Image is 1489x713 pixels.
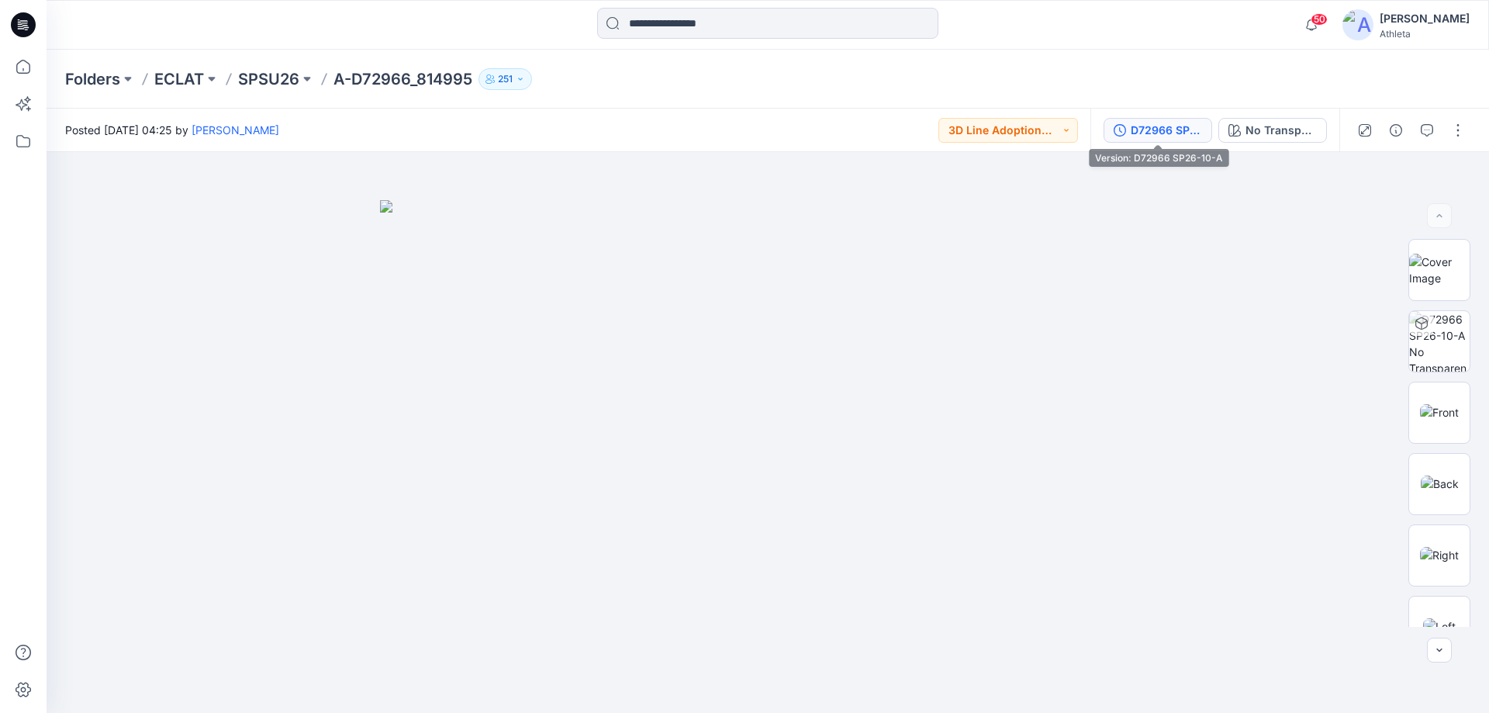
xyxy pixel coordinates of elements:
[1342,9,1373,40] img: avatar
[65,68,120,90] a: Folders
[1131,122,1202,139] div: D72966 SP26-10-A
[333,68,472,90] p: A-D72966_814995
[1380,9,1470,28] div: [PERSON_NAME]
[1409,254,1470,286] img: Cover Image
[238,68,299,90] a: SPSU26
[1423,618,1456,635] img: Left
[1311,13,1328,26] span: 50
[1384,118,1408,143] button: Details
[65,122,279,138] span: Posted [DATE] 04:25 by
[1409,311,1470,372] img: D72966 SP26-10-A No Transparency
[1420,547,1459,563] img: Right
[1245,122,1317,139] div: No Transparency
[498,71,513,88] p: 251
[478,68,532,90] button: 251
[1420,404,1459,421] img: Front
[1104,118,1212,143] button: D72966 SP26-10-A
[192,123,279,137] a: [PERSON_NAME]
[1218,118,1327,143] button: No Transparency
[1421,476,1459,492] img: Back
[154,68,204,90] a: ECLAT
[1380,28,1470,40] div: Athleta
